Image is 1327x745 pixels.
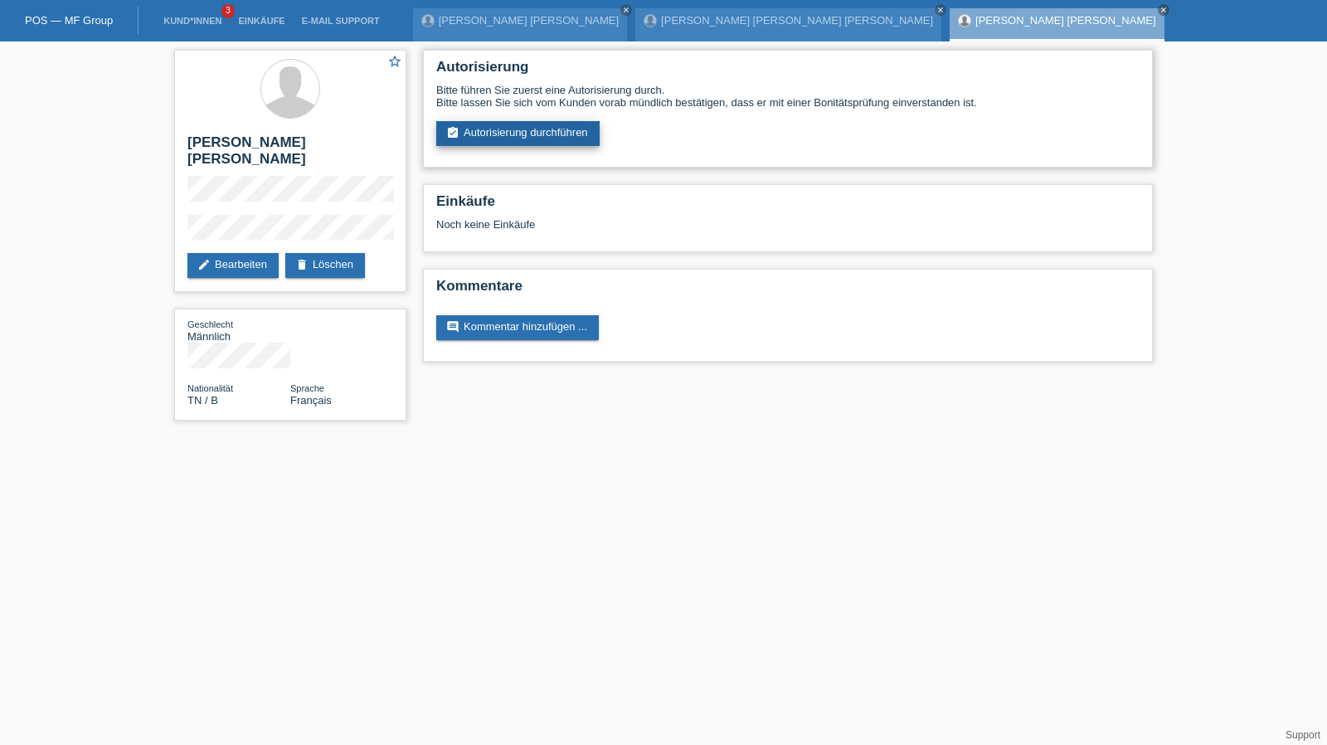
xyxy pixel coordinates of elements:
h2: Einkäufe [436,193,1140,218]
span: Sprache [290,383,324,393]
i: comment [446,320,459,334]
i: close [622,6,630,14]
a: Einkäufe [230,16,293,26]
i: close [936,6,945,14]
a: [PERSON_NAME] [PERSON_NAME] [975,14,1155,27]
a: star_border [387,54,402,71]
h2: Kommentare [436,278,1140,303]
div: Bitte führen Sie zuerst eine Autorisierung durch. Bitte lassen Sie sich vom Kunden vorab mündlich... [436,84,1140,109]
a: commentKommentar hinzufügen ... [436,315,599,340]
span: Français [290,394,332,407]
span: Nationalität [187,383,233,393]
a: deleteLöschen [285,253,365,278]
div: Noch keine Einkäufe [436,218,1140,243]
i: delete [295,258,309,271]
a: Kund*innen [155,16,230,26]
a: close [620,4,632,16]
i: star_border [387,54,402,69]
span: Tunesien / B / 21.10.2021 [187,394,218,407]
span: 3 [221,4,235,18]
h2: Autorisierung [436,59,1140,84]
h2: [PERSON_NAME] [PERSON_NAME] [187,134,393,176]
a: close [935,4,946,16]
span: Geschlecht [187,319,233,329]
i: assignment_turned_in [446,126,459,139]
a: editBearbeiten [187,253,279,278]
div: Männlich [187,318,290,343]
a: [PERSON_NAME] [PERSON_NAME] [PERSON_NAME] [661,14,933,27]
i: close [1159,6,1168,14]
a: Support [1286,729,1320,741]
a: E-Mail Support [294,16,388,26]
a: [PERSON_NAME] [PERSON_NAME] [439,14,619,27]
i: edit [197,258,211,271]
a: close [1158,4,1169,16]
a: POS — MF Group [25,14,113,27]
a: assignment_turned_inAutorisierung durchführen [436,121,600,146]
